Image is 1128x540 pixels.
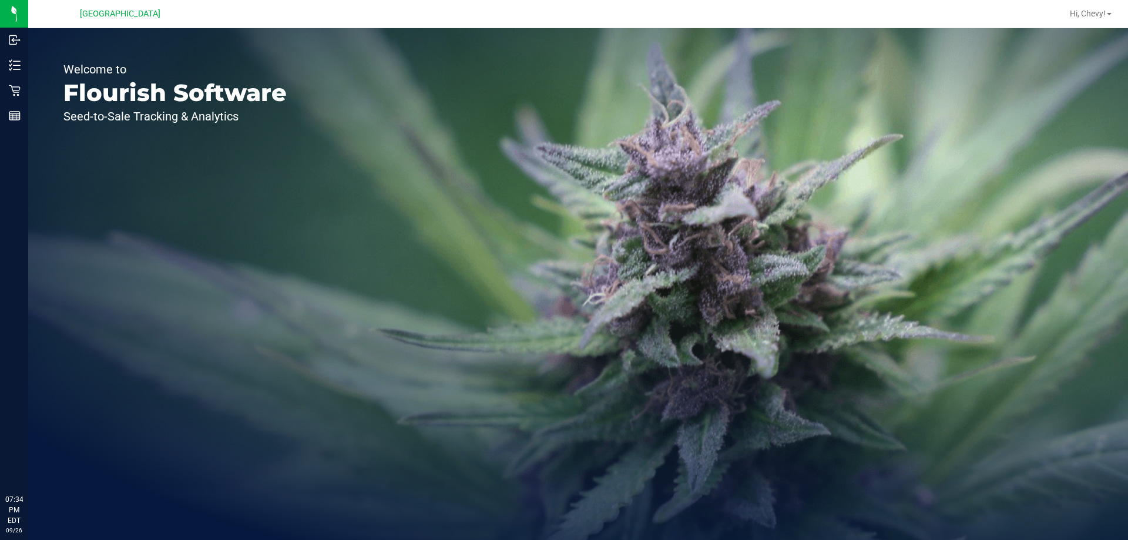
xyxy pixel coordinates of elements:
inline-svg: Reports [9,110,21,122]
inline-svg: Inventory [9,59,21,71]
p: 07:34 PM EDT [5,494,23,526]
p: Seed-to-Sale Tracking & Analytics [63,110,287,122]
p: Flourish Software [63,81,287,105]
inline-svg: Retail [9,85,21,96]
p: Welcome to [63,63,287,75]
span: [GEOGRAPHIC_DATA] [80,9,160,19]
span: Hi, Chevy! [1070,9,1106,18]
inline-svg: Inbound [9,34,21,46]
iframe: Resource center [12,446,47,481]
p: 09/26 [5,526,23,535]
